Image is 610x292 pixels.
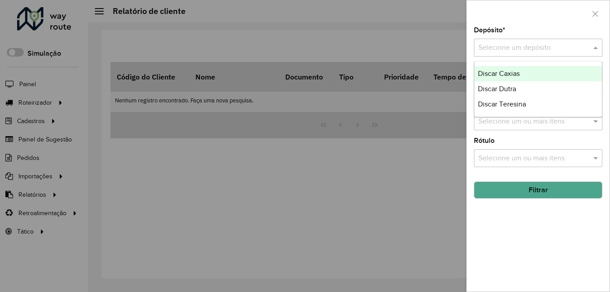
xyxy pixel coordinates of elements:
button: Filtrar [474,181,602,199]
span: Discar Caxias [478,70,520,77]
label: Rótulo [474,135,495,146]
label: Depósito [474,25,505,35]
span: Discar Dutra [478,85,516,93]
ng-dropdown-panel: Options list [474,61,602,117]
span: Discar Teresina [478,100,526,108]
